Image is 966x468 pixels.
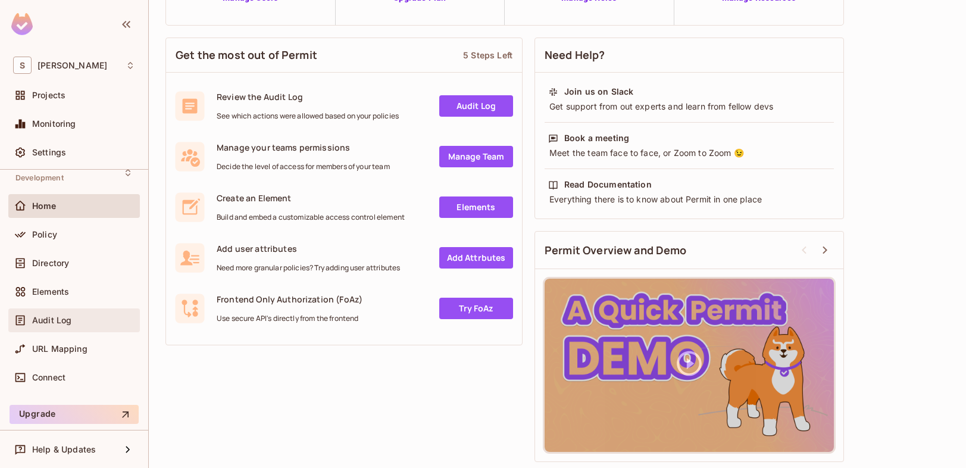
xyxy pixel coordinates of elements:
span: Audit Log [32,316,71,325]
span: Monitoring [32,119,76,129]
span: Review the Audit Log [217,91,399,102]
span: Settings [32,148,66,157]
span: Development [15,173,64,183]
div: 5 Steps Left [463,49,512,61]
span: Use secure API's directly from the frontend [217,314,362,323]
span: Elements [32,287,69,297]
span: Help & Updates [32,445,96,454]
a: Elements [439,196,513,218]
span: Need Help? [545,48,605,63]
span: Add user attributes [217,243,400,254]
span: Projects [32,91,65,100]
span: See which actions were allowed based on your policies [217,111,399,121]
div: Get support from out experts and learn from fellow devs [548,101,830,113]
button: Upgrade [10,405,139,424]
span: Connect [32,373,65,382]
a: Manage Team [439,146,513,167]
div: Meet the team face to face, or Zoom to Zoom 😉 [548,147,830,159]
div: Read Documentation [564,179,652,191]
div: Book a meeting [564,132,629,144]
img: SReyMgAAAABJRU5ErkJggg== [11,13,33,35]
div: Everything there is to know about Permit in one place [548,194,830,205]
span: Permit Overview and Demo [545,243,687,258]
a: Audit Log [439,95,513,117]
div: Join us on Slack [564,86,633,98]
a: Try FoAz [439,298,513,319]
span: Build and embed a customizable access control element [217,213,405,222]
span: Manage your teams permissions [217,142,390,153]
span: Create an Element [217,192,405,204]
span: Workspace: sekhar-wk [37,61,107,70]
span: Need more granular policies? Try adding user attributes [217,263,400,273]
span: Frontend Only Authorization (FoAz) [217,294,362,305]
a: Add Attrbutes [439,247,513,269]
span: S [13,57,32,74]
span: Policy [32,230,57,239]
span: Directory [32,258,69,268]
span: Get the most out of Permit [176,48,317,63]
span: URL Mapping [32,344,87,354]
span: Home [32,201,57,211]
span: Decide the level of access for members of your team [217,162,390,171]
